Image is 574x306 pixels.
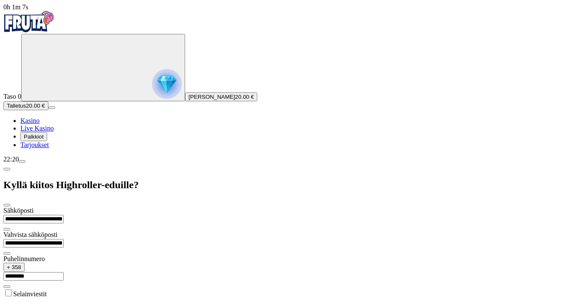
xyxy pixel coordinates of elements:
[7,103,26,109] span: Talletus
[3,263,25,272] button: + 358chevron-down icon
[3,93,21,100] span: Taso 0
[3,11,54,32] img: Fruta
[3,228,10,231] button: eye icon
[3,231,58,238] label: Vahvista sähköposti
[3,179,571,191] h2: Kyllä kiitos Highroller-eduille?
[3,255,45,262] label: Puhelinnumero
[20,117,39,124] a: Kasino
[3,168,10,170] button: chevron-left icon
[20,132,47,141] button: Palkkiot
[20,125,54,132] a: Live Kasino
[189,94,235,100] span: [PERSON_NAME]
[3,156,19,163] span: 22:20
[20,141,49,148] a: Tarjoukset
[152,69,182,99] img: reward progress
[3,207,34,214] label: Sähköposti
[19,160,25,163] button: menu
[3,11,571,149] nav: Primary
[3,117,571,149] nav: Main menu
[3,3,28,11] span: user session time
[3,26,54,33] a: Fruta
[3,285,10,288] button: eye icon
[24,134,44,140] span: Palkkiot
[21,34,185,101] button: reward progress
[26,103,45,109] span: 20.00 €
[235,94,254,100] span: 20.00 €
[3,204,10,206] button: close
[3,101,48,110] button: Talletusplus icon20.00 €
[3,252,10,255] button: eye icon
[48,106,55,109] button: menu
[185,92,257,101] button: [PERSON_NAME]20.00 €
[13,290,47,298] label: Selainviestit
